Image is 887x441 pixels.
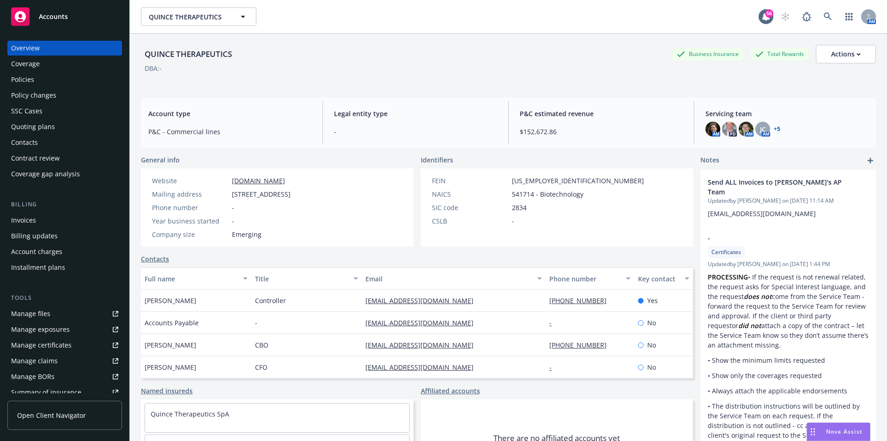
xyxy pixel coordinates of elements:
[145,274,237,284] div: Full name
[232,216,234,226] span: -
[7,135,122,150] a: Contacts
[151,410,229,418] a: Quince Therapeutics SpA
[700,155,719,166] span: Notes
[7,322,122,337] a: Manage exposures
[7,119,122,134] a: Quoting plans
[11,119,55,134] div: Quoting plans
[39,13,68,20] span: Accounts
[722,122,737,137] img: photo
[255,318,257,328] span: -
[807,422,870,441] button: Nova Assist
[232,203,234,212] span: -
[549,363,559,372] a: -
[7,354,122,368] a: Manage claims
[7,72,122,87] a: Policies
[7,229,122,243] a: Billing updates
[647,296,658,305] span: Yes
[512,189,583,199] span: 541714 - Biotechnology
[7,41,122,56] a: Overview
[549,296,614,305] a: [PHONE_NUMBER]
[705,122,720,137] img: photo
[17,410,86,420] span: Open Client Navigator
[141,48,236,60] div: QUINCE THERAPEUTICS
[11,322,70,337] div: Manage exposures
[7,151,122,166] a: Contract review
[141,7,256,26] button: QUINCE THERAPEUTICS
[819,7,837,26] a: Search
[7,4,122,30] a: Accounts
[708,233,844,243] span: -
[738,321,761,330] em: did not
[432,216,508,226] div: CSLB
[152,176,228,186] div: Website
[152,189,228,199] div: Mailing address
[751,48,808,60] div: Total Rewards
[708,272,869,350] p: • If the request is not renewal related, the request asks for Special Interest language, and the ...
[7,213,122,228] a: Invoices
[141,267,251,290] button: Full name
[432,176,508,186] div: FEIN
[760,124,766,134] span: JC
[145,296,196,305] span: [PERSON_NAME]
[634,267,693,290] button: Key contact
[11,213,36,228] div: Invoices
[365,363,481,372] a: [EMAIL_ADDRESS][DOMAIN_NAME]
[7,244,122,259] a: Account charges
[512,216,514,226] span: -
[11,338,72,353] div: Manage certificates
[711,248,741,256] span: Certificates
[7,338,122,353] a: Manage certificates
[7,104,122,118] a: SSC Cases
[11,385,81,400] div: Summary of insurance
[765,9,773,18] div: 56
[546,267,634,290] button: Phone number
[255,274,348,284] div: Title
[807,423,819,441] div: Drag to move
[11,151,60,166] div: Contract review
[11,229,58,243] div: Billing updates
[744,292,772,301] em: does not
[11,72,34,87] div: Policies
[334,127,497,137] span: -
[647,340,656,350] span: No
[141,386,193,396] a: Named insureds
[11,104,43,118] div: SSC Cases
[152,203,228,212] div: Phone number
[708,371,869,380] p: • Show only the coverages requested
[432,203,508,212] div: SIC code
[700,170,876,226] div: Send ALL Invoices to [PERSON_NAME]'s AP TeamUpdatedby [PERSON_NAME] on [DATE] 11:14 AM[EMAIL_ADDR...
[549,341,614,349] a: [PHONE_NUMBER]
[421,386,480,396] a: Affiliated accounts
[251,267,362,290] button: Title
[11,88,56,103] div: Policy changes
[255,340,268,350] span: CBO
[705,109,869,118] span: Servicing team
[512,176,644,186] span: [US_EMPLOYER_IDENTIFICATION_NUMBER]
[11,354,58,368] div: Manage claims
[708,260,869,268] span: Updated by [PERSON_NAME] on [DATE] 1:44 PM
[520,109,683,118] span: P&C estimated revenue
[865,155,876,166] a: add
[549,274,620,284] div: Phone number
[11,306,50,321] div: Manage files
[365,318,481,327] a: [EMAIL_ADDRESS][DOMAIN_NAME]
[365,341,481,349] a: [EMAIL_ADDRESS][DOMAIN_NAME]
[141,155,180,165] span: General info
[232,230,261,239] span: Emerging
[432,189,508,199] div: NAICS
[141,254,169,264] a: Contacts
[11,369,55,384] div: Manage BORs
[145,318,199,328] span: Accounts Payable
[232,189,291,199] span: [STREET_ADDRESS]
[826,428,863,435] span: Nova Assist
[7,293,122,303] div: Tools
[549,318,559,327] a: -
[421,155,453,165] span: Identifiers
[520,127,683,137] span: $152,672.86
[152,216,228,226] div: Year business started
[708,386,869,396] p: • Always attach the applicable endorsements
[708,209,816,218] span: [EMAIL_ADDRESS][DOMAIN_NAME]
[797,7,816,26] a: Report a Bug
[774,126,780,132] a: +5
